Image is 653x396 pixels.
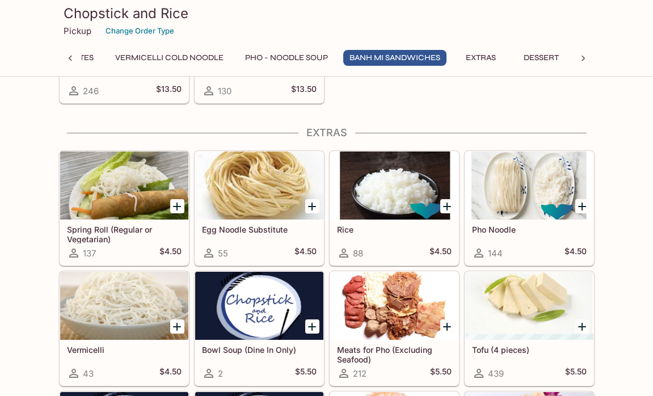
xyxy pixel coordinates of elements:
[465,272,593,340] div: Tofu (4 pieces)
[456,50,507,66] button: Extras
[564,246,587,260] h5: $4.50
[565,366,587,380] h5: $5.50
[64,5,590,22] h3: Chopstick and Rice
[109,50,230,66] button: Vermicelli Cold Noodle
[465,271,594,386] a: Tofu (4 pieces)439$5.50
[429,246,452,260] h5: $4.50
[83,368,94,379] span: 43
[575,199,589,213] button: Add Pho Noodle
[488,248,503,259] span: 144
[472,345,587,355] h5: Tofu (4 pieces)
[337,345,452,364] h5: Meats for Pho (Excluding Seafood)
[294,246,317,260] h5: $4.50
[305,319,319,334] button: Add Bowl Soup (Dine In Only)
[330,151,459,266] a: Rice88$4.50
[430,366,452,380] h5: $5.50
[60,151,189,266] a: Spring Roll (Regular or Vegetarian)137$4.50
[330,272,458,340] div: Meats for Pho (Excluding Seafood)
[159,366,182,380] h5: $4.50
[218,86,231,96] span: 130
[440,199,454,213] button: Add Rice
[67,225,182,243] h5: Spring Roll (Regular or Vegetarian)
[218,368,223,379] span: 2
[159,246,182,260] h5: $4.50
[195,151,324,266] a: Egg Noodle Substitute55$4.50
[60,271,189,386] a: Vermicelli43$4.50
[195,271,324,386] a: Bowl Soup (Dine In Only)2$5.50
[465,151,593,220] div: Pho Noodle
[202,345,317,355] h5: Bowl Soup (Dine In Only)
[83,248,96,259] span: 137
[170,319,184,334] button: Add Vermicelli
[218,248,228,259] span: 55
[343,50,446,66] button: Banh Mi Sandwiches
[291,84,317,98] h5: $13.50
[202,225,317,234] h5: Egg Noodle Substitute
[195,151,323,220] div: Egg Noodle Substitute
[67,345,182,355] h5: Vermicelli
[156,84,182,98] h5: $13.50
[295,366,317,380] h5: $5.50
[330,151,458,220] div: Rice
[353,248,363,259] span: 88
[60,151,188,220] div: Spring Roll (Regular or Vegetarian)
[83,86,99,96] span: 246
[337,225,452,234] h5: Rice
[330,271,459,386] a: Meats for Pho (Excluding Seafood)212$5.50
[516,50,567,66] button: Dessert
[239,50,334,66] button: Pho - Noodle Soup
[64,26,91,36] p: Pickup
[305,199,319,213] button: Add Egg Noodle Substitute
[575,319,589,334] button: Add Tofu (4 pieces)
[465,151,594,266] a: Pho Noodle144$4.50
[440,319,454,334] button: Add Meats for Pho (Excluding Seafood)
[488,368,504,379] span: 439
[59,127,595,139] h4: Extras
[170,199,184,213] button: Add Spring Roll (Regular or Vegetarian)
[100,22,179,40] button: Change Order Type
[472,225,587,234] h5: Pho Noodle
[195,272,323,340] div: Bowl Soup (Dine In Only)
[353,368,366,379] span: 212
[60,272,188,340] div: Vermicelli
